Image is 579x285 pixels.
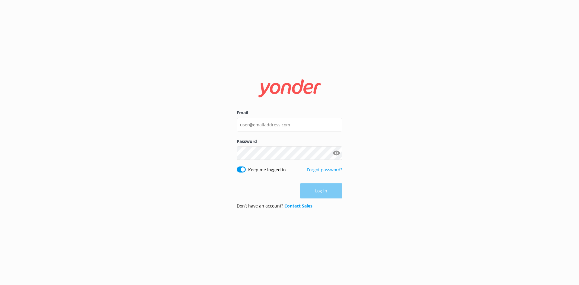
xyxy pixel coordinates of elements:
[237,138,342,145] label: Password
[237,118,342,131] input: user@emailaddress.com
[237,203,312,209] p: Don’t have an account?
[237,109,342,116] label: Email
[248,166,286,173] label: Keep me logged in
[284,203,312,209] a: Contact Sales
[330,147,342,159] button: Show password
[307,167,342,173] a: Forgot password?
